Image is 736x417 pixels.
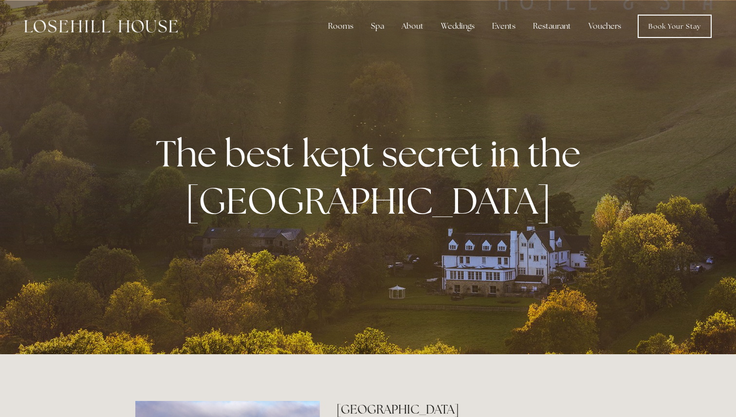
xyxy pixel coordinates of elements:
div: Weddings [433,17,482,36]
strong: The best kept secret in the [GEOGRAPHIC_DATA] [156,129,589,225]
div: Restaurant [525,17,579,36]
a: Vouchers [581,17,629,36]
div: Spa [363,17,392,36]
div: Events [484,17,523,36]
img: Losehill House [24,20,178,33]
div: Rooms [320,17,361,36]
div: About [394,17,431,36]
a: Book Your Stay [638,15,712,38]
